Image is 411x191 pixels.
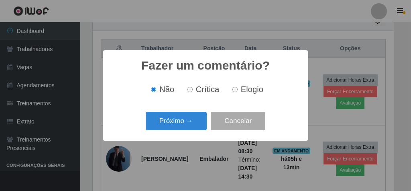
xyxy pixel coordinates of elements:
input: Elogio [232,87,238,92]
input: Crítica [187,87,193,92]
input: Não [151,87,156,92]
h2: Fazer um comentário? [141,58,270,73]
span: Elogio [241,85,263,94]
button: Cancelar [211,112,265,131]
span: Não [159,85,174,94]
button: Próximo → [146,112,207,131]
span: Crítica [196,85,220,94]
